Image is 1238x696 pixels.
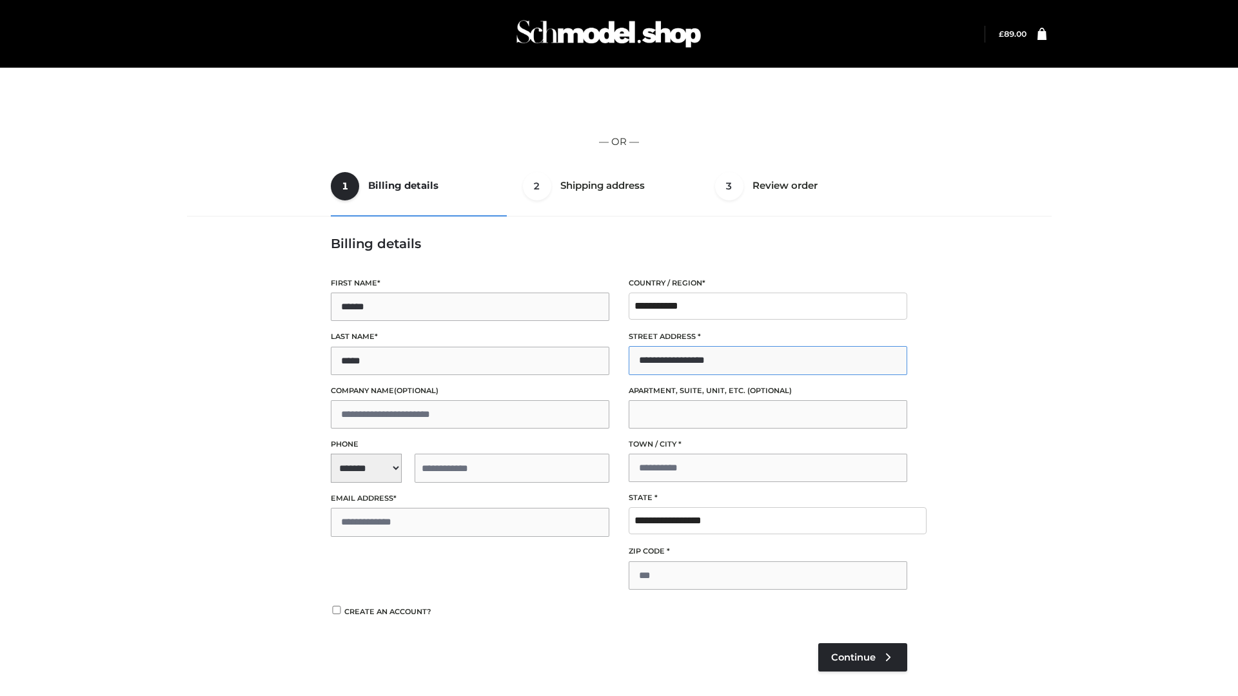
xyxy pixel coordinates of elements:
label: Country / Region [629,277,907,289]
input: Create an account? [331,606,342,614]
span: (optional) [747,386,792,395]
h3: Billing details [331,236,907,251]
label: Apartment, suite, unit, etc. [629,385,907,397]
label: State [629,492,907,504]
span: (optional) [394,386,438,395]
img: Schmodel Admin 964 [512,8,705,59]
p: — OR — [192,133,1046,150]
a: £89.00 [999,29,1027,39]
label: ZIP Code [629,545,907,557]
label: Last name [331,331,609,343]
bdi: 89.00 [999,29,1027,39]
label: Email address [331,492,609,505]
a: Continue [818,643,907,672]
label: Company name [331,385,609,397]
label: Town / City [629,438,907,450]
label: First name [331,277,609,289]
label: Phone [331,438,609,450]
span: Continue [831,652,876,663]
span: £ [999,29,1004,39]
iframe: Secure express checkout frame [189,85,1049,121]
label: Street address [629,331,907,343]
span: Create an account? [344,607,431,616]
